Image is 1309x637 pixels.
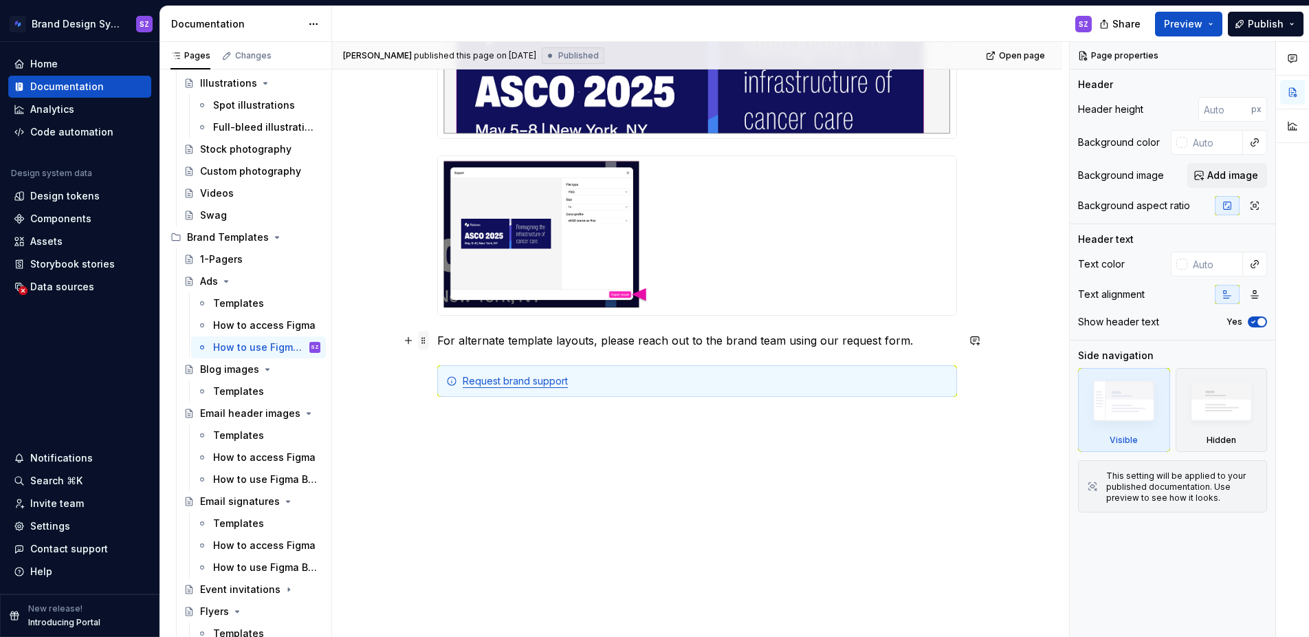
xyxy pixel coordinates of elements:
[191,424,326,446] a: Templates
[213,539,316,552] div: How to access Figma
[213,385,264,398] div: Templates
[213,120,318,134] div: Full-bleed illustrations
[200,208,227,222] div: Swag
[1078,102,1143,116] div: Header height
[213,296,264,310] div: Templates
[30,189,100,203] div: Design tokens
[343,50,412,61] span: [PERSON_NAME]
[28,603,82,614] p: New release!
[1078,288,1145,301] div: Text alignment
[30,519,70,533] div: Settings
[1078,233,1134,246] div: Header text
[8,98,151,120] a: Analytics
[200,164,301,178] div: Custom photography
[463,375,568,387] a: Request brand support
[311,341,319,354] div: SZ
[1078,169,1164,182] div: Background image
[1155,12,1222,36] button: Preview
[30,212,91,226] div: Components
[3,9,157,39] button: Brand Design SystemSZ
[200,142,291,156] div: Stock photography
[187,230,269,244] div: Brand Templates
[8,230,151,252] a: Assets
[30,565,52,579] div: Help
[1078,199,1190,213] div: Background aspect ratio
[1187,130,1243,155] input: Auto
[1078,78,1113,91] div: Header
[191,292,326,314] a: Templates
[191,94,326,116] a: Spot illustrations
[1251,104,1262,115] p: px
[213,561,318,574] div: How to use Figma Buzz
[178,402,326,424] a: Email header images
[191,512,326,535] a: Templates
[213,451,316,464] div: How to access Figma
[191,557,326,579] a: How to use Figma Buzz
[1078,257,1125,271] div: Text color
[191,116,326,138] a: Full-bleed illustrations
[200,407,300,420] div: Email header images
[213,318,316,332] div: How to access Figma
[1176,368,1268,452] div: Hidden
[178,579,326,601] a: Event invitations
[30,497,84,510] div: Invite team
[200,363,259,376] div: Blog images
[30,80,104,94] div: Documentation
[30,235,63,248] div: Assets
[1078,315,1159,329] div: Show header text
[8,561,151,583] button: Help
[32,17,120,31] div: Brand Design System
[178,72,326,94] a: Illustrations
[1078,136,1160,149] div: Background color
[200,583,280,596] div: Event invitations
[8,185,151,207] a: Design tokens
[1226,316,1242,327] label: Yes
[170,50,210,61] div: Pages
[1228,12,1303,36] button: Publish
[28,617,100,628] p: Introducing Portal
[191,535,326,557] a: How to access Figma
[30,280,94,294] div: Data sources
[30,474,82,488] div: Search ⌘K
[8,470,151,492] button: Search ⌘K
[438,156,956,315] img: 2a38c468-031c-45cd-8c2e-373630b90d57.jpg
[982,46,1051,65] a: Open page
[8,447,151,469] button: Notifications
[178,490,326,512] a: Email signatures
[178,270,326,292] a: Ads
[30,257,115,271] div: Storybook stories
[178,160,326,182] a: Custom photography
[1187,252,1243,277] input: Auto
[200,274,218,288] div: Ads
[178,204,326,226] a: Swag
[200,186,234,200] div: Videos
[191,380,326,402] a: Templates
[213,429,264,442] div: Templates
[165,226,326,248] div: Brand Templates
[235,50,272,61] div: Changes
[200,495,280,508] div: Email signatures
[171,17,301,31] div: Documentation
[178,182,326,204] a: Videos
[1092,12,1149,36] button: Share
[8,53,151,75] a: Home
[8,538,151,560] button: Contact support
[30,102,74,116] div: Analytics
[140,19,149,30] div: SZ
[213,341,307,354] div: How to use Figma Buzz
[191,468,326,490] a: How to use Figma Buzz
[1110,435,1138,446] div: Visible
[178,601,326,623] a: Flyers
[200,605,229,618] div: Flyers
[1078,349,1154,363] div: Side navigation
[191,336,326,358] a: How to use Figma BuzzSZ
[1187,163,1267,188] button: Add image
[178,248,326,270] a: 1-Pagers
[200,252,243,266] div: 1-Pagers
[1198,97,1251,122] input: Auto
[8,208,151,230] a: Components
[10,16,26,32] img: d4286e81-bf2d-465c-b469-1298f2b8eabd.png
[8,76,151,98] a: Documentation
[414,50,536,61] div: published this page on [DATE]
[191,314,326,336] a: How to access Figma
